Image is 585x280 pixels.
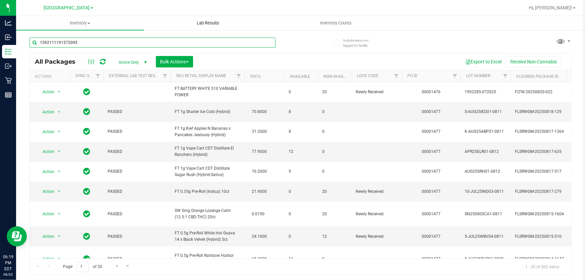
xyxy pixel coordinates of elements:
span: Newly Received [356,233,398,240]
a: External Lab Test Result [109,73,162,78]
a: 00001477 [422,212,441,216]
span: In Sync [83,254,91,264]
span: PASSED [108,109,167,115]
span: 0 [322,168,348,175]
p: 06:19 PM EDT [3,254,13,272]
span: 5-AUG25RHB01-0808 [465,256,507,262]
span: FT 0.5g Pre-Roll Rainbow Harbor (Hybrid-Indica) 5ct [175,253,240,265]
span: [GEOGRAPHIC_DATA] [44,5,90,11]
span: 1992285-072025 [465,89,507,95]
a: Inventory [16,16,144,30]
span: select [55,209,63,219]
span: FLSRWGM-20250814-1147 [515,256,581,262]
span: 18.3000 [248,254,270,264]
span: FLSRWGM-20250817-279 [515,188,581,195]
a: 00001477 [422,234,441,239]
a: 00001477 [422,169,441,174]
span: 12 [322,233,348,240]
a: 00001476 [422,90,441,94]
span: In Sync [83,232,91,241]
a: 00001477 [422,149,441,154]
a: Go to the next page [112,262,122,271]
span: Action [37,187,55,196]
a: 00001477 [422,109,441,114]
span: K-AUG25ABP01-0811 [465,128,507,135]
span: 10-JUL25IND03-0811 [465,188,507,195]
span: FLSRWGM-20250818-129 [515,109,581,115]
span: In Sync [83,167,91,176]
span: All Packages [35,58,82,65]
span: select [55,127,63,136]
span: 11 [289,256,314,262]
a: Go to the last page [123,262,133,271]
span: Action [37,232,55,241]
span: In Sync [83,107,91,116]
span: Newly Received [356,188,398,195]
a: Lab Results [144,16,272,30]
inline-svg: Reports [5,92,12,98]
span: 8 [289,109,314,115]
span: Inventory [16,20,144,26]
a: Filter [160,70,171,82]
span: 0 [289,188,314,195]
span: 0 [289,233,314,240]
input: 1 [77,262,89,272]
span: Action [37,87,55,97]
span: PASSED [108,233,167,240]
a: Inventory Counts [272,16,400,30]
span: Action [37,254,55,264]
inline-svg: Retail [5,77,12,84]
a: 00001477 [422,129,441,134]
span: Action [37,107,55,117]
span: 0 [322,109,348,115]
div: Actions [35,74,67,79]
input: Search Package ID, Item Name, SKU, Lot or Part Number... [30,38,276,48]
span: 20 [322,188,348,195]
span: 5-JUL25WBV04-0811 [465,233,507,240]
span: FLTW-20250820-022 [515,89,581,95]
span: select [55,147,63,156]
a: 00001477 [422,189,441,194]
a: Filter [233,70,244,82]
span: 9 [289,168,314,175]
span: select [55,232,63,241]
button: Receive Non-Cannabis [506,56,561,67]
span: In Sync [83,147,91,156]
span: SN250805CA1-0811 [465,211,507,217]
span: 77.9000 [248,147,270,157]
a: THC% [250,74,261,79]
a: Available [290,74,310,79]
span: 0 [322,256,348,262]
span: In Sync [83,127,91,136]
span: 1 - 20 of 502 items [520,262,565,272]
span: PASSED [108,256,167,262]
span: APR25ELR01-0812 [465,149,507,155]
span: 12 [289,149,314,155]
span: Action [37,209,55,219]
span: 76.2000 [248,167,270,176]
span: PASSED [108,149,167,155]
span: FT 1g Vape Cart CDT Distillate Sugar Rush (Hybrid-Sativa) [175,165,240,178]
span: select [55,87,63,97]
span: PASSED [108,211,167,217]
inline-svg: Inbound [5,34,12,41]
span: FT 1g Kief Apples N Bananas x Pancakes Jealousy (Hybrid) [175,125,240,138]
a: Filter [450,70,461,82]
a: Filter [391,70,402,82]
span: Newly Received [356,89,398,95]
span: Newly Received [356,211,398,217]
span: In Sync [83,209,91,219]
a: Sku Retail Display Name [176,73,226,78]
span: Page of 26 [57,262,108,272]
span: 0.0190 [248,209,268,219]
span: Lab Results [188,20,228,26]
p: 08/23 [3,272,13,277]
span: 24.1000 [248,232,270,241]
a: Sync Status [75,73,101,78]
button: Bulk Actions [156,56,193,67]
span: 0 [289,211,314,217]
span: PASSED [108,128,167,135]
span: In Sync [83,87,91,97]
span: 20 [322,211,348,217]
span: Hi, [PERSON_NAME]! [529,5,572,10]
